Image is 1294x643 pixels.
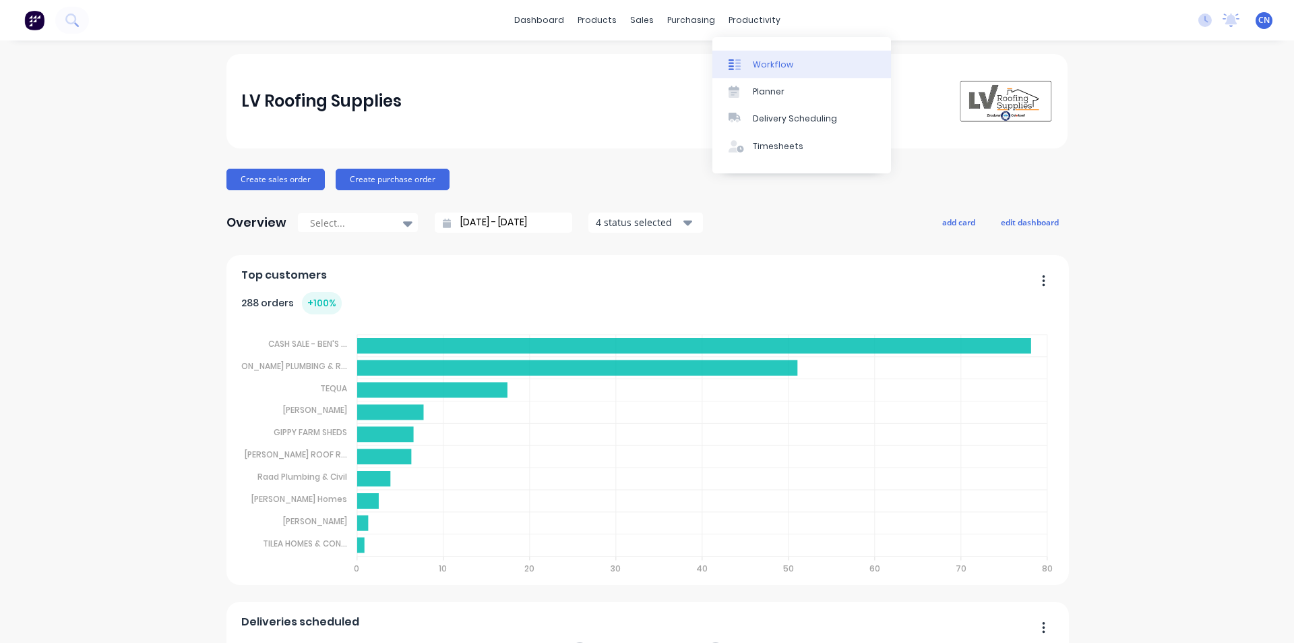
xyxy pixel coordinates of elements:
button: Create sales order [226,169,325,190]
tspan: 0 [354,563,359,574]
tspan: GIPPY FARM SHEDS [274,426,347,438]
div: 4 status selected [596,215,681,229]
tspan: 40 [696,563,708,574]
div: Timesheets [753,140,803,152]
div: Delivery Scheduling [753,113,837,125]
a: Workflow [712,51,891,78]
div: + 100 % [302,292,342,314]
a: Timesheets [712,133,891,160]
div: Workflow [753,59,793,71]
a: dashboard [507,10,571,30]
a: Planner [712,78,891,105]
div: Planner [753,86,784,98]
tspan: CASH SALE - BEN'S ... [268,338,347,350]
div: sales [623,10,660,30]
tspan: 50 [783,563,794,574]
tspan: 20 [524,563,534,574]
div: 288 orders [241,292,342,314]
button: Create purchase order [336,169,450,190]
span: CN [1258,14,1270,26]
button: add card [933,213,984,231]
button: edit dashboard [992,213,1068,231]
tspan: TILEA HOMES & CON... [263,538,347,549]
span: Top customers [241,267,327,283]
tspan: [PERSON_NAME] Homes [251,493,347,505]
tspan: [PERSON_NAME] [283,404,347,416]
tspan: [PERSON_NAME] ROOF R... [245,449,347,460]
div: Overview [226,209,286,236]
button: 4 status selected [588,213,703,233]
div: products [571,10,623,30]
tspan: [PERSON_NAME] PLUMBING & R... [220,360,347,372]
tspan: 10 [439,563,447,574]
img: Factory [24,10,44,30]
div: LV Roofing Supplies [241,88,402,115]
div: purchasing [660,10,722,30]
a: Delivery Scheduling [712,105,891,132]
tspan: 60 [869,563,880,574]
tspan: 70 [956,563,966,574]
tspan: Raad Plumbing & Civil [257,471,347,482]
img: LV Roofing Supplies [958,80,1053,123]
tspan: TEQUA [320,382,347,393]
span: Deliveries scheduled [241,614,359,630]
div: productivity [722,10,787,30]
tspan: [PERSON_NAME] [283,515,347,527]
tspan: 30 [611,563,621,574]
tspan: 80 [1043,563,1053,574]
